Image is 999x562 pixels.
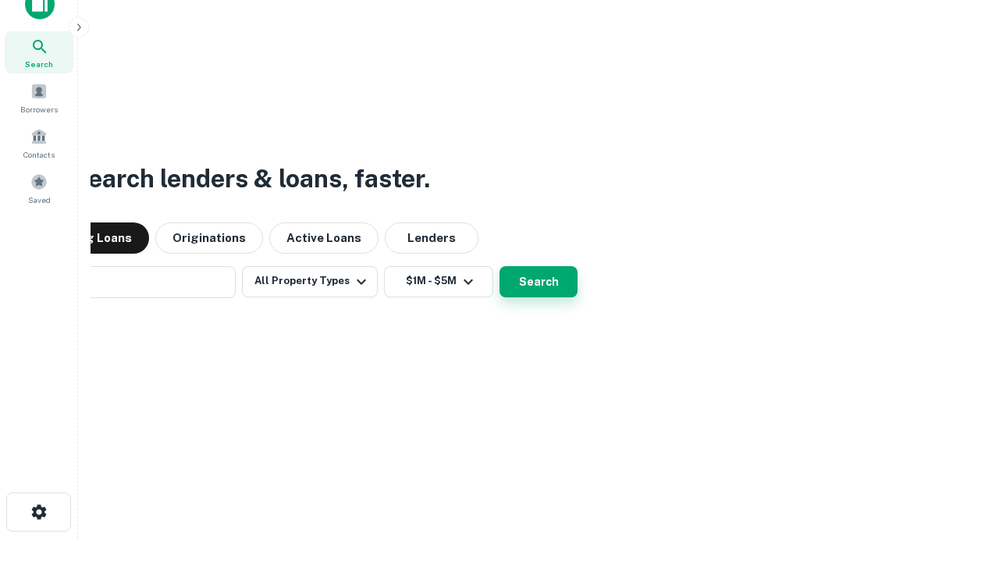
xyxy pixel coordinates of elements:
[25,58,53,70] span: Search
[499,266,578,297] button: Search
[155,222,263,254] button: Originations
[71,160,430,197] h3: Search lenders & loans, faster.
[23,148,55,161] span: Contacts
[269,222,379,254] button: Active Loans
[5,122,73,164] a: Contacts
[385,222,478,254] button: Lenders
[5,31,73,73] a: Search
[921,437,999,512] iframe: Chat Widget
[28,194,51,206] span: Saved
[20,103,58,116] span: Borrowers
[5,167,73,209] a: Saved
[5,76,73,119] a: Borrowers
[242,266,378,297] button: All Property Types
[384,266,493,297] button: $1M - $5M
